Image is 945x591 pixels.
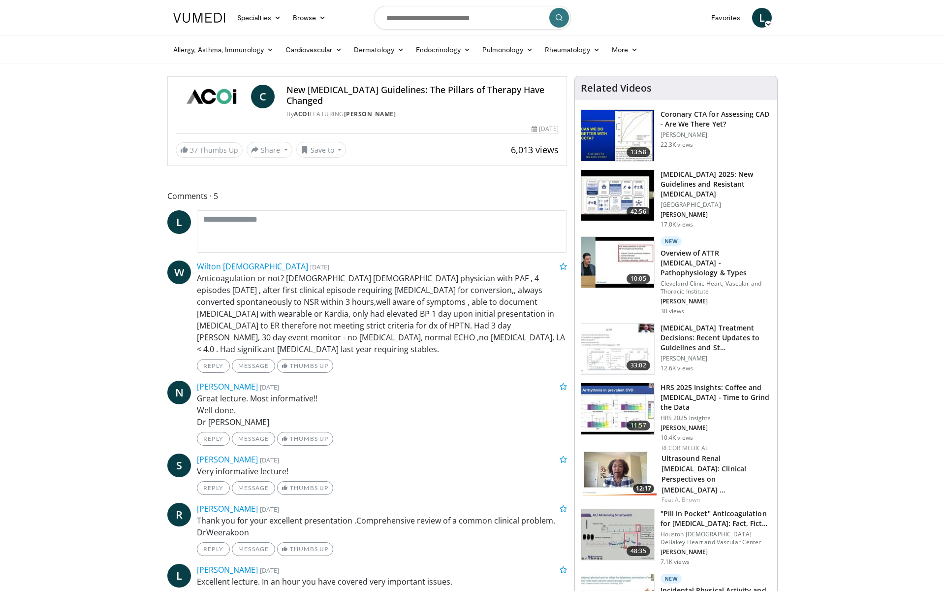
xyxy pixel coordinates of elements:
small: [DATE] [260,456,279,464]
h4: New [MEDICAL_DATA] Guidelines: The Pillars of Therapy Have Changed [286,85,558,106]
small: [DATE] [260,505,279,514]
a: ACOI [294,110,310,118]
p: New [661,574,682,584]
a: Thumbs Up [277,481,333,495]
p: [PERSON_NAME] [661,355,771,362]
a: Reply [197,542,230,556]
img: 25c04896-53d6-4a05-9178-9b8aabfb644a.150x105_q85_crop-smart_upscale.jpg [581,383,654,434]
div: Feat. [661,495,769,504]
a: 12:17 [583,444,657,495]
span: 13:58 [627,147,650,157]
div: By FEATURING [286,110,558,119]
p: New [661,236,682,246]
p: Cleveland Clinic Heart, Vascular and Thoracic Institute [661,280,771,295]
a: Message [232,359,275,373]
h3: HRS 2025 Insights: Coffee and [MEDICAL_DATA] - Time to Grind the Data [661,383,771,412]
a: R [167,503,191,526]
a: Thumbs Up [277,359,333,373]
img: ACOI [176,85,247,108]
img: 2f83149f-471f-45a5-8edf-b959582daf19.150x105_q85_crop-smart_upscale.jpg [581,237,654,288]
a: S [167,454,191,477]
h3: Overview of ATTR [MEDICAL_DATA] - Pathophysiology & Types [661,248,771,278]
a: Rheumatology [539,40,606,60]
p: [PERSON_NAME] [661,131,771,139]
p: 12.6K views [661,364,693,372]
video-js: Video Player [168,76,567,77]
a: C [251,85,275,108]
p: Thank you for your excellent presentation .Comprehensive review of a common clinical problem. DrW... [197,515,567,538]
a: 42:56 [MEDICAL_DATA] 2025: New Guidelines and Resistant [MEDICAL_DATA] [GEOGRAPHIC_DATA] [PERSON_... [581,169,771,229]
div: [DATE] [532,125,558,133]
h3: [MEDICAL_DATA] 2025: New Guidelines and Resistant [MEDICAL_DATA] [661,169,771,199]
p: HRS 2025 Insights [661,414,771,422]
a: 48:35 "Pill in Pocket" Anticoagulation for [MEDICAL_DATA]: Fact, Fict… Houston [DEMOGRAPHIC_DATA]... [581,509,771,566]
a: L [167,564,191,588]
a: Message [232,432,275,446]
h3: Coronary CTA for Assessing CAD - Are We There Yet? [661,109,771,129]
span: 33:02 [627,361,650,370]
a: Ultrasound Renal [MEDICAL_DATA]: Clinical Perspectives on [MEDICAL_DATA] … [661,454,746,494]
p: Houston [DEMOGRAPHIC_DATA] DeBakey Heart and Vascular Center [661,530,771,546]
p: 22.3K views [661,141,693,149]
a: [PERSON_NAME] [197,564,258,575]
a: Message [232,542,275,556]
button: Share [247,142,292,158]
a: Recor Medical [661,444,708,452]
p: Great lecture. Most informative!! Well done. Dr [PERSON_NAME] [197,393,567,428]
a: Message [232,481,275,495]
a: W [167,261,191,284]
a: Dermatology [348,40,410,60]
span: 37 [190,145,198,155]
a: Specialties [231,8,287,28]
p: 30 views [661,307,685,315]
img: 280bcb39-0f4e-42eb-9c44-b41b9262a277.150x105_q85_crop-smart_upscale.jpg [581,170,654,221]
a: Wilton [DEMOGRAPHIC_DATA] [197,261,308,272]
p: [PERSON_NAME] [661,211,771,219]
input: Search topics, interventions [374,6,571,30]
a: Allergy, Asthma, Immunology [167,40,280,60]
button: Save to [296,142,346,158]
a: Endocrinology [410,40,476,60]
p: [PERSON_NAME] [661,548,771,556]
a: A. Brown [675,495,700,504]
p: Anticoagulation or not? [DEMOGRAPHIC_DATA] [DEMOGRAPHIC_DATA] physician with PAF , 4 episodes [DA... [197,272,567,355]
h3: "Pill in Pocket" Anticoagulation for [MEDICAL_DATA]: Fact, Fict… [661,509,771,528]
a: Thumbs Up [277,542,333,556]
img: 761a0ce7-eca0-427b-8d3f-7d308ac2ea7e.150x105_q85_crop-smart_upscale.jpg [581,509,654,560]
a: L [752,8,772,28]
a: More [606,40,644,60]
a: Pulmonology [476,40,539,60]
span: 6,013 views [511,144,559,156]
p: Excellent lecture. In an hour you have covered very important issues. [197,576,567,588]
p: [PERSON_NAME] [661,424,771,432]
a: [PERSON_NAME] [344,110,396,118]
span: 12:17 [633,484,654,493]
a: Reply [197,432,230,446]
img: 34b2b9a4-89e5-4b8c-b553-8a638b61a706.150x105_q85_crop-smart_upscale.jpg [581,110,654,161]
a: 37 Thumbs Up [176,142,243,158]
p: 7.1K views [661,558,690,566]
a: Reply [197,481,230,495]
p: 17.0K views [661,221,693,229]
a: Thumbs Up [277,432,333,446]
p: [PERSON_NAME] [661,297,771,305]
a: L [167,210,191,234]
p: Very informative lecture! [197,465,567,477]
a: 10:05 New Overview of ATTR [MEDICAL_DATA] - Pathophysiology & Types Cleveland Clinic Heart, Vascu... [581,236,771,315]
img: db5eb954-b69d-40f8-a012-f5d3258e0349.150x105_q85_crop-smart_upscale.jpg [583,444,657,495]
a: [PERSON_NAME] [197,503,258,514]
a: Browse [287,8,332,28]
a: 11:57 HRS 2025 Insights: Coffee and [MEDICAL_DATA] - Time to Grind the Data HRS 2025 Insights [PE... [581,383,771,442]
a: N [167,381,191,404]
a: Reply [197,359,230,373]
a: Cardiovascular [280,40,348,60]
small: [DATE] [310,263,329,271]
a: 33:02 [MEDICAL_DATA] Treatment Decisions: Recent Updates to Guidelines and St… [PERSON_NAME] 12.6... [581,323,771,375]
a: Favorites [705,8,746,28]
